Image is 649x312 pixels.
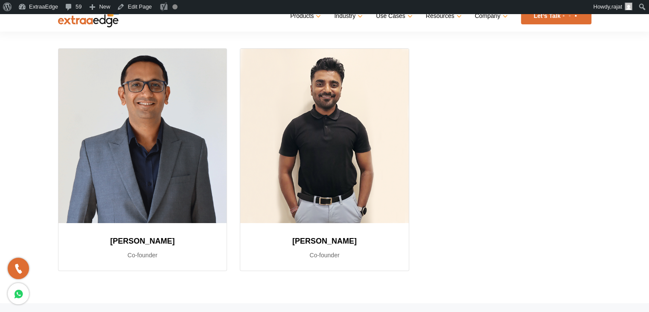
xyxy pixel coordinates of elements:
p: Co-founder [250,250,399,260]
a: Resources [426,10,460,22]
a: Industry [334,10,361,22]
a: Use Cases [376,10,410,22]
p: Co-founder [69,250,217,260]
a: Company [475,10,506,22]
a: Products [290,10,319,22]
a: Let’s Talk [521,8,591,24]
h3: [PERSON_NAME] [69,233,217,249]
h3: [PERSON_NAME] [250,233,399,249]
span: rajat [611,3,622,10]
